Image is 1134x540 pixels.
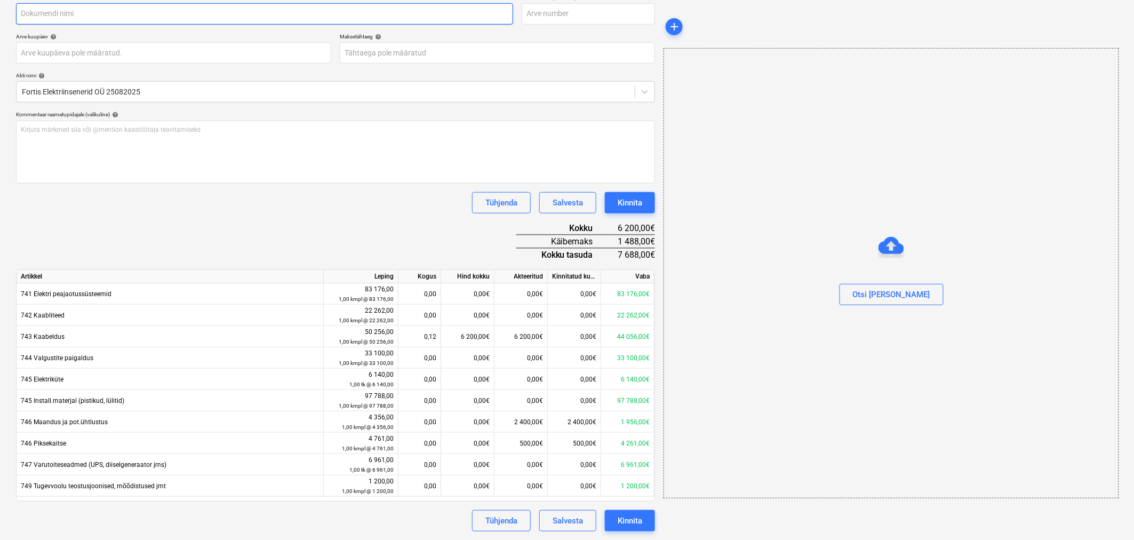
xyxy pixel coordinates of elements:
div: Tühjenda [485,196,517,210]
button: Salvesta [539,510,596,531]
div: Arve kuupäev [16,33,331,40]
div: 0,00€ [441,454,494,475]
div: 4 356,00 [328,412,394,432]
div: 0,00€ [441,305,494,326]
small: 1,00 kmpl @ 4 356,00 [342,424,394,430]
input: Tähtaega pole määratud [340,42,655,63]
span: add [668,20,681,33]
span: 743 Kaabeldus [21,333,65,340]
div: 0,00 [398,475,441,497]
small: 1,00 kmpl @ 50 256,00 [339,339,394,345]
div: 500,00€ [494,433,548,454]
small: 1,00 kmpl @ 4 761,00 [342,446,394,451]
div: Kinnita [618,196,642,210]
div: 0,00€ [548,347,601,369]
div: 2 400,00€ [548,411,601,433]
div: 6 140,00 [328,370,394,390]
div: 0,00 [398,433,441,454]
div: 0,00€ [548,475,601,497]
div: 1 488,00€ [610,235,656,248]
div: 0,00 [398,454,441,475]
div: 22 262,00 [328,306,394,325]
div: 1 956,00€ [601,411,654,433]
div: 6 961,00€ [601,454,654,475]
div: Leping [324,270,398,283]
div: 0,00 [398,305,441,326]
div: 500,00€ [548,433,601,454]
div: 33 100,00€ [601,347,654,369]
div: Salvesta [553,514,583,528]
div: 0,00€ [494,283,548,305]
span: help [373,34,381,40]
div: 83 176,00 [328,284,394,304]
div: 0,00€ [548,283,601,305]
div: 0,00€ [441,369,494,390]
span: help [48,34,57,40]
div: Maksetähtaeg [340,33,655,40]
div: 0,00€ [548,305,601,326]
div: 4 261,00€ [601,433,654,454]
button: Salvesta [539,192,596,213]
div: 7 688,00€ [610,248,656,261]
div: 83 176,00€ [601,283,654,305]
div: Artikkel [17,270,324,283]
span: 746 Piksekaitse [21,440,66,447]
small: 1,00 kmpl @ 33 100,00 [339,360,394,366]
small: 1,00 kmpl @ 83 176,00 [339,296,394,302]
div: 0,00€ [441,390,494,411]
div: 0,00€ [548,390,601,411]
div: Vaba [601,270,654,283]
div: 0,00 [398,283,441,305]
div: 0,00€ [441,283,494,305]
div: 0,00 [398,390,441,411]
input: Dokumendi nimi [16,3,513,25]
div: Kinnitatud kulud [548,270,601,283]
button: Otsi [PERSON_NAME] [840,284,944,305]
div: 0,00€ [494,347,548,369]
span: help [110,112,118,118]
div: 0,00€ [548,454,601,475]
div: 0,00€ [494,475,548,497]
span: 749 Tugevvoolu teostusjoonised, mõõdistused jmt [21,482,166,490]
span: help [36,73,45,79]
div: 1 200,00€ [601,475,654,497]
div: 0,00 [398,369,441,390]
div: Käibemaks [516,235,610,248]
span: 745 Elektriküte [21,376,63,383]
div: Salvesta [553,196,583,210]
button: Kinnita [605,192,655,213]
div: 0,00€ [494,454,548,475]
span: 742 Kaabliteed [21,312,65,319]
div: 0,00€ [494,369,548,390]
button: Tühjenda [472,510,531,531]
div: 0,00€ [494,390,548,411]
div: Otsi [PERSON_NAME] [664,48,1119,498]
div: 0,00€ [441,411,494,433]
span: 741 Elektri peajaotussüsteemid [21,290,111,298]
div: 0,00€ [441,347,494,369]
div: Tühjenda [485,514,517,528]
div: 97 788,00 [328,391,394,411]
div: 97 788,00€ [601,390,654,411]
div: Kogus [398,270,441,283]
small: 1,00 tk @ 6 140,00 [349,382,394,387]
div: 0,00€ [548,369,601,390]
iframe: Chat Widget [1081,489,1134,540]
small: 1,00 tk @ 6 961,00 [349,467,394,473]
div: 0,00€ [441,433,494,454]
span: 744 Valgustite paigaldus [21,354,93,362]
div: 22 262,00€ [601,305,654,326]
div: 6 200,00€ [610,222,656,235]
div: 0,00€ [441,475,494,497]
div: Kinnita [618,514,642,528]
input: Arve kuupäeva pole määratud. [16,42,331,63]
div: 0,00€ [548,326,601,347]
div: 2 400,00€ [494,411,548,433]
small: 1,00 kmpl @ 22 262,00 [339,317,394,323]
input: Arve number [522,3,655,25]
div: 6 140,00€ [601,369,654,390]
div: 0,00 [398,347,441,369]
div: 50 256,00 [328,327,394,347]
span: 747 Varutoiteseadmed (UPS, diiselgeneraator jms) [21,461,166,468]
span: 746 Maandus ja pot.ühtlustus [21,418,108,426]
